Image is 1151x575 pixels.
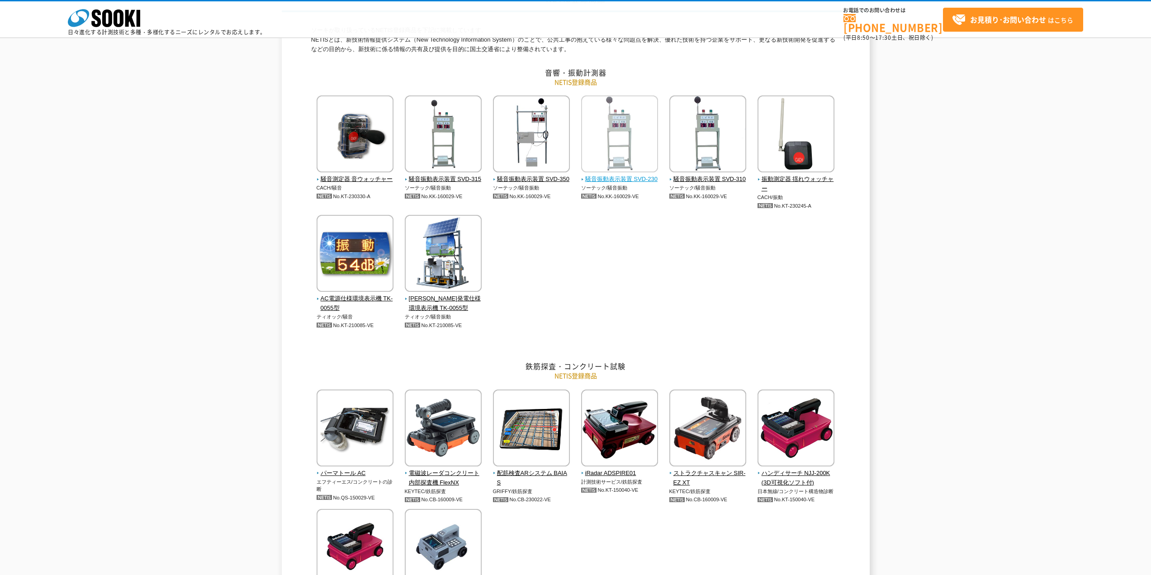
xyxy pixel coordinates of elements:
p: No.KT-230245-A [758,201,835,211]
p: NETIS登録商品 [311,371,840,380]
a: お見積り･お問い合わせはこちら [943,8,1083,32]
span: 騒音測定器 音ウォッチャー [317,175,394,184]
img: 騒音振動表示装置 SVD-310 [669,95,746,175]
img: 騒音振動表示装置 SVD-230 [581,95,658,175]
p: 日本無線/コンクリート構造物診断 [758,488,835,495]
p: ソーテック/騒音振動 [493,184,570,192]
span: お電話でのお問い合わせは [843,8,943,13]
span: ストラクチャスキャン SIR-EZ XT [669,469,747,488]
a: [PHONE_NUMBER] [843,14,943,33]
span: AC電源仕様環境表示機 TK-0055型 [317,294,394,313]
p: ティオック/騒音 [317,313,394,321]
p: No.QS-150029-VE [317,493,394,503]
img: AC電源仕様環境表示機 TK-0055型 [317,215,393,294]
img: 振動測定器 揺れウォッチャー [758,95,834,175]
span: はこちら [952,13,1073,27]
img: ハンディサーチ NJJ-200K(3D可視化ソフト付) [758,390,834,469]
p: NETIS登録商品 [311,77,840,87]
span: 電磁波レーダコンクリート内部探査機 FlexNX [405,469,482,488]
img: 騒音振動表示装置 SVD-315 [405,95,482,175]
p: No.KK-160029-VE [669,192,747,201]
a: 電磁波レーダコンクリート内部探査機 FlexNX [405,460,482,487]
span: 騒音振動表示装置 SVD-350 [493,175,570,184]
p: 日々進化する計測技術と多種・多様化するニーズにレンタルでお応えします。 [68,29,266,35]
img: 騒音振動表示装置 SVD-350 [493,95,570,175]
p: ティオック/騒音振動 [405,313,482,321]
a: 騒音測定器 音ウォッチャー [317,166,394,185]
img: ストラクチャスキャン SIR-EZ XT [669,390,746,469]
p: ソーテック/騒音振動 [669,184,747,192]
span: 17:30 [875,33,891,42]
a: AC電源仕様環境表示機 TK-0055型 [317,286,394,313]
span: 配筋検査ARシステム BAIAS [493,469,570,488]
h2: 音響・振動計測器 [311,68,840,77]
a: パーマトール AC [317,460,394,478]
a: [PERSON_NAME]発電仕様環境表示機 TK-0055型 [405,286,482,313]
img: 電磁波レーダコンクリート内部探査機 FlexNX [405,390,482,469]
span: 振動測定器 揺れウォッチャー [758,175,835,194]
span: 騒音振動表示装置 SVD-310 [669,175,747,184]
p: No.KT-230330-A [317,192,394,201]
p: KEYTEC/鉄筋探査 [405,488,482,495]
img: iRadar ADSPIRE01 [581,390,658,469]
p: No.KT-210085-VE [405,321,482,330]
img: 太陽光発電仕様環境表示機 TK-0055型 [405,215,482,294]
p: KEYTEC/鉄筋探査 [669,488,747,495]
strong: お見積り･お問い合わせ [970,14,1046,25]
p: GRIFFY/鉄筋探査 [493,488,570,495]
a: 騒音振動表示装置 SVD-315 [405,166,482,185]
a: iRadar ADSPIRE01 [581,460,658,478]
span: (平日 ～ 土日、祝日除く) [843,33,933,42]
h2: 鉄筋探査・コンクリート試験 [311,361,840,371]
p: CACH/振動 [758,194,835,201]
span: ハンディサーチ NJJ-200K(3D可視化ソフト付) [758,469,835,488]
a: 騒音振動表示装置 SVD-310 [669,166,747,185]
p: エフティーエス/コンクリートの診断 [317,478,394,493]
a: 振動測定器 揺れウォッチャー [758,166,835,194]
p: No.CB-230022-VE [493,495,570,504]
span: iRadar ADSPIRE01 [581,469,658,478]
p: No.KK-160029-VE [405,192,482,201]
p: 計測技術サービス/鉄筋探査 [581,478,658,486]
p: ソーテック/騒音振動 [581,184,658,192]
img: 配筋検査ARシステム BAIAS [493,390,570,469]
a: 騒音振動表示装置 SVD-230 [581,166,658,185]
img: 騒音測定器 音ウォッチャー [317,95,393,175]
img: パーマトール AC [317,390,393,469]
a: ハンディサーチ NJJ-200K(3D可視化ソフト付) [758,460,835,487]
span: [PERSON_NAME]発電仕様環境表示機 TK-0055型 [405,294,482,313]
span: パーマトール AC [317,469,394,478]
p: CACH/騒音 [317,184,394,192]
p: No.CB-160009-VE [669,495,747,504]
p: No.KK-160029-VE [493,192,570,201]
span: 8:50 [857,33,870,42]
p: No.KT-210085-VE [317,321,394,330]
p: No.KT-150040-VE [758,495,835,504]
a: 騒音振動表示装置 SVD-350 [493,166,570,185]
p: ソーテック/騒音振動 [405,184,482,192]
p: No.CB-160009-VE [405,495,482,504]
p: No.KT-150040-VE [581,485,658,495]
span: 騒音振動表示装置 SVD-230 [581,175,658,184]
a: 配筋検査ARシステム BAIAS [493,460,570,487]
a: ストラクチャスキャン SIR-EZ XT [669,460,747,487]
span: 騒音振動表示装置 SVD-315 [405,175,482,184]
p: No.KK-160029-VE [581,192,658,201]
